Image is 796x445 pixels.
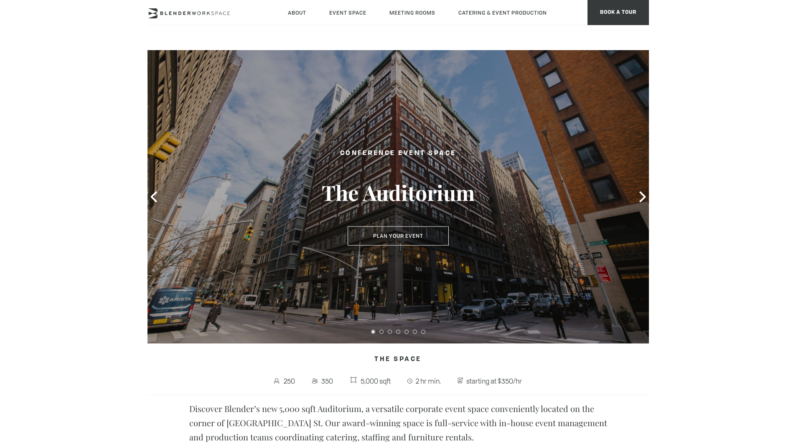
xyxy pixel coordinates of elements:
h4: The Space [148,352,649,368]
p: Discover Blender’s new 5,000 sqft Auditorium, a versatile corporate event space conveniently loca... [189,402,607,444]
span: starting at $350/hr [464,374,524,388]
span: 350 [319,374,335,388]
h2: Conference Event Space [302,148,494,159]
span: 250 [282,374,298,388]
h3: The Auditorium [302,180,494,206]
span: 5,000 sqft [359,374,393,388]
button: Plan Your Event [348,226,449,246]
span: 2 hr min. [414,374,443,388]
